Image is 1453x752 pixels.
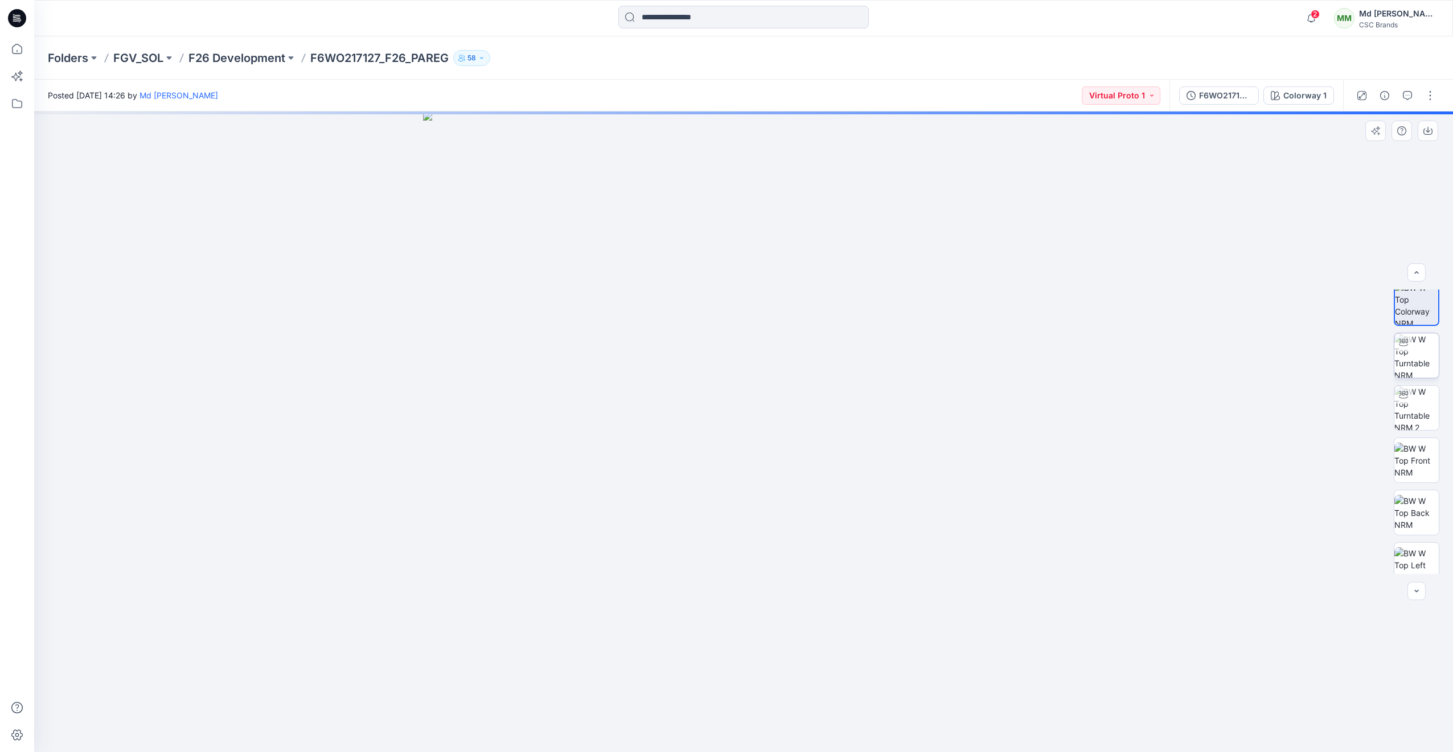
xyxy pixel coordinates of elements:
img: BW W Top Left NRM [1394,547,1439,583]
div: F6WO217127_F26_PAREG_VP1 [1199,89,1251,102]
a: Md [PERSON_NAME] [139,90,218,100]
p: 58 [467,52,476,64]
span: Posted [DATE] 14:26 by [48,89,218,101]
div: Md [PERSON_NAME] [1359,7,1439,20]
img: eyJhbGciOiJIUzI1NiIsImtpZCI6IjAiLCJzbHQiOiJzZXMiLCJ0eXAiOiJKV1QifQ.eyJkYXRhIjp7InR5cGUiOiJzdG9yYW... [423,111,1064,752]
p: F6WO217127_F26_PAREG [310,50,449,66]
button: F6WO217127_F26_PAREG_VP1 [1179,86,1259,105]
div: Colorway 1 [1283,89,1327,102]
span: 2 [1311,10,1320,19]
img: BW W Top Back NRM [1394,495,1439,531]
img: BW W Top Colorway NRM [1395,282,1438,325]
img: BW W Top Turntable NRM [1394,333,1439,378]
img: BW W Top Turntable NRM 2 [1394,386,1439,430]
img: BW W Top Front NRM [1394,443,1439,478]
div: CSC Brands [1359,20,1439,29]
button: 58 [453,50,490,66]
a: FGV_SOL [113,50,163,66]
button: Details [1376,86,1394,105]
a: F26 Development [188,50,285,66]
button: Colorway 1 [1263,86,1334,105]
div: MM [1334,8,1355,28]
a: Folders [48,50,88,66]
